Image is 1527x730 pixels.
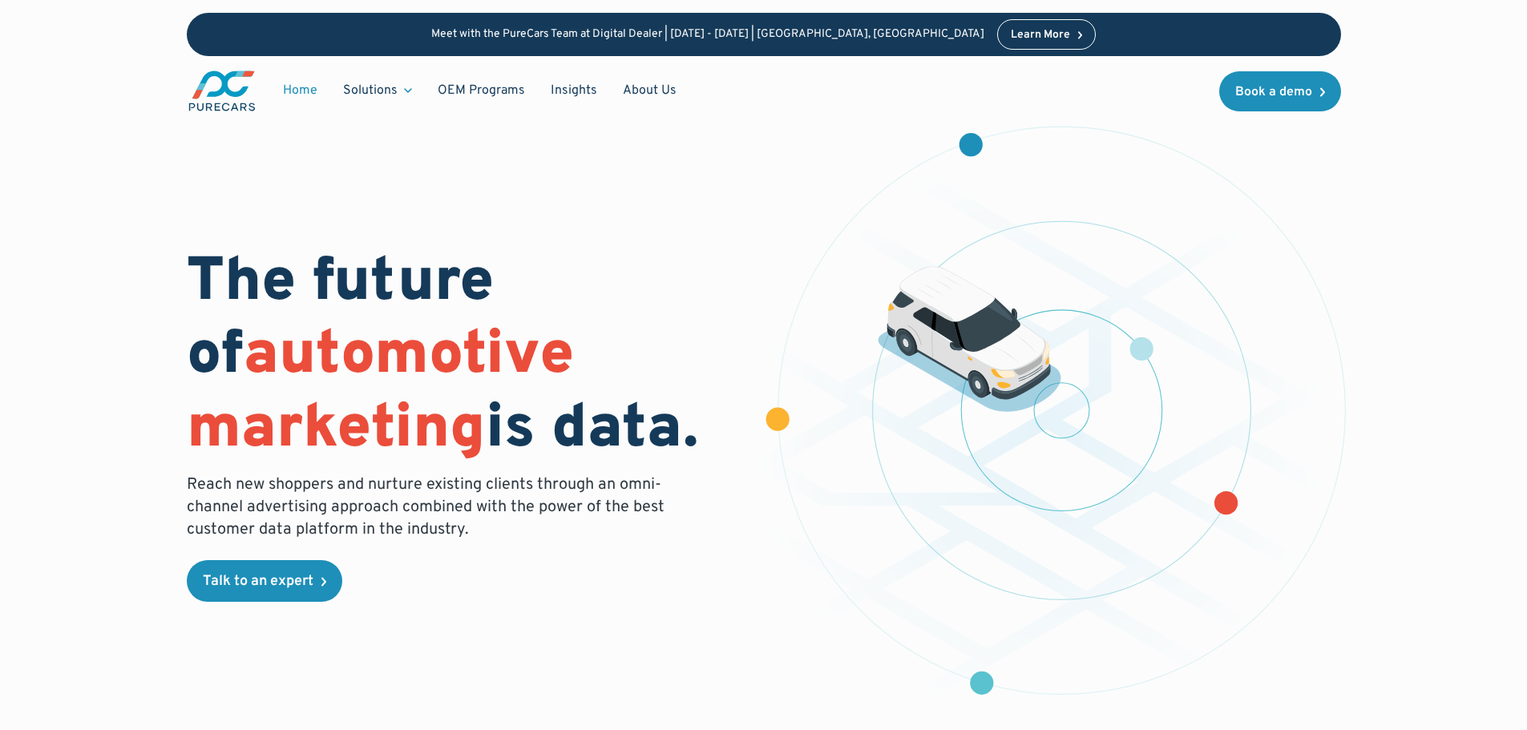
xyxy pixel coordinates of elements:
span: automotive marketing [187,318,574,468]
div: Solutions [330,75,425,106]
div: Solutions [343,82,398,99]
a: Book a demo [1219,71,1341,111]
div: Learn More [1011,30,1070,41]
p: Reach new shoppers and nurture existing clients through an omni-channel advertising approach comb... [187,474,674,541]
div: Talk to an expert [203,575,313,589]
a: OEM Programs [425,75,538,106]
a: main [187,69,257,113]
a: Talk to an expert [187,560,342,602]
p: Meet with the PureCars Team at Digital Dealer | [DATE] - [DATE] | [GEOGRAPHIC_DATA], [GEOGRAPHIC_... [431,28,984,42]
a: Learn More [997,19,1097,50]
h1: The future of is data. [187,248,745,467]
a: About Us [610,75,689,106]
img: purecars logo [187,69,257,113]
img: illustration of a vehicle [878,266,1062,412]
a: Home [270,75,330,106]
div: Book a demo [1235,86,1312,99]
a: Insights [538,75,610,106]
